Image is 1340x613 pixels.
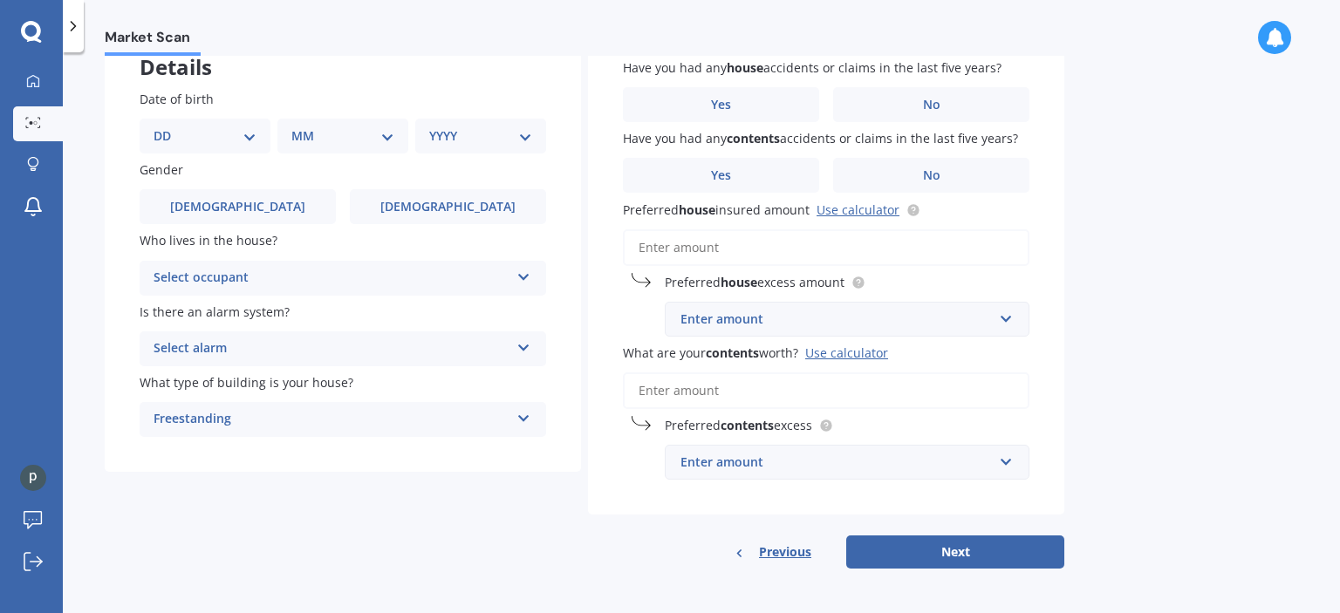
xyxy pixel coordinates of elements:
span: Market Scan [105,29,201,52]
span: Gender [140,161,183,178]
span: No [923,98,940,112]
button: Next [846,535,1064,569]
div: Enter amount [680,310,993,329]
b: house [721,274,757,290]
span: Date of birth [140,91,214,107]
span: [DEMOGRAPHIC_DATA] [170,200,305,215]
span: Preferred excess [665,417,812,433]
b: house [727,59,763,76]
img: ACg8ocJ1Yjf9NP60mC-9kFB_kgPA46D477U-PA8LaJAekek1jcqFgg=s96-c [20,465,46,491]
span: What are your worth? [623,344,798,361]
span: What type of building is your house? [140,374,353,391]
span: Have you had any accidents or claims in the last five years? [623,130,1018,146]
div: Select occupant [154,268,509,289]
span: Yes [711,98,731,112]
span: Previous [759,539,811,565]
div: Enter amount [680,453,993,472]
input: Enter amount [623,229,1029,266]
input: Enter amount [623,372,1029,409]
span: Have you had any accidents or claims in the last five years? [623,59,1002,76]
div: Use calculator [805,344,888,361]
span: Is there an alarm system? [140,303,290,320]
div: Select alarm [154,338,509,359]
span: [DEMOGRAPHIC_DATA] [380,200,516,215]
b: contents [721,417,774,433]
div: Freestanding [154,409,509,430]
span: Preferred insured amount [623,201,810,218]
span: No [923,168,940,183]
a: Use calculator [817,201,899,218]
b: contents [706,344,759,361]
span: Preferred excess amount [665,274,844,290]
span: Yes [711,168,731,183]
span: Who lives in the house? [140,233,277,249]
b: house [679,201,715,218]
b: contents [727,130,780,146]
